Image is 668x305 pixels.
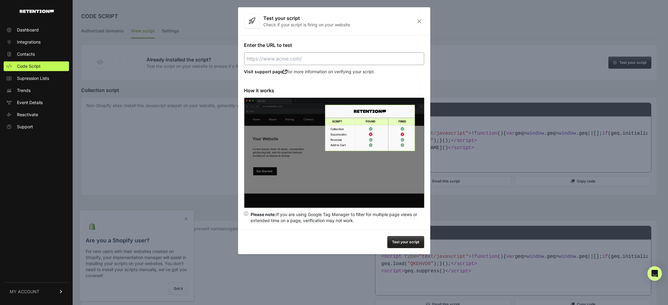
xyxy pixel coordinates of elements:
[4,98,69,107] a: Event Details
[244,42,292,48] label: Enter the URL to test
[4,49,69,59] a: Contacts
[20,10,54,13] img: Retention.com
[4,25,69,35] a: Dashboard
[263,22,350,28] p: Check if your script is firing on your website
[387,236,424,248] button: Test your script
[244,52,424,65] input: https://www.acme.com/
[17,100,43,106] span: Event Details
[17,75,49,81] span: Supression Lists
[4,61,69,71] a: Code Script
[17,124,33,130] span: Support
[17,87,31,93] span: Trends
[17,63,41,69] span: Code Script
[17,39,41,45] span: Integrations
[4,122,69,132] a: Support
[4,37,69,47] a: Integrations
[244,69,287,74] a: Visit support page
[263,15,350,22] h3: Test your script
[251,212,276,217] strong: Please note:
[415,19,424,24] i: Close
[4,282,69,301] a: MY ACCOUNT
[17,27,39,33] span: Dashboard
[647,266,662,281] div: Open Intercom Messenger
[17,112,38,118] span: Reactivate
[10,289,39,295] span: MY ACCOUNT
[251,212,424,224] div: If you are using Google Tag Manager to filter for multiple page views or extended time on a page,...
[244,69,424,75] p: for more information on verifying your script.
[244,87,424,94] h3: How it works
[4,86,69,95] a: Trends
[244,98,424,208] img: verify script installation
[4,110,69,120] a: Reactivate
[4,74,69,83] a: Supression Lists
[17,51,35,57] span: Contacts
